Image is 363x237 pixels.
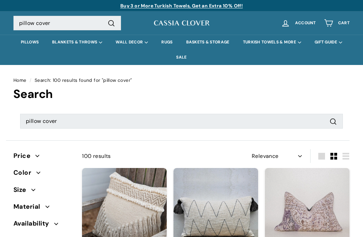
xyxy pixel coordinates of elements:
[308,35,349,50] summary: GIFT GUIDE
[13,88,350,101] h1: Search
[14,35,45,50] a: PILLOWS
[179,35,236,50] a: BASKETS & STORAGE
[109,35,155,50] summary: WALL DECOR
[13,217,71,234] button: Availability
[45,35,109,50] summary: BLANKETS & THROWS
[13,183,71,200] button: Size
[155,35,179,50] a: RUGS
[28,77,33,83] span: /
[82,152,216,161] div: 100 results
[13,185,31,195] span: Size
[295,21,316,25] span: Account
[169,50,193,65] a: SALE
[20,114,343,129] input: Search
[13,166,71,183] button: Color
[13,168,36,178] span: Color
[277,13,320,33] a: Account
[13,149,71,166] button: Price
[13,77,27,83] a: Home
[13,218,54,229] span: Availability
[236,35,308,50] summary: TURKISH TOWELS & MORE
[338,21,350,25] span: Cart
[13,202,45,212] span: Material
[13,200,71,217] button: Material
[13,151,35,161] span: Price
[320,13,354,33] a: Cart
[35,77,132,83] span: Search: 100 results found for "pillow cover"
[13,77,350,84] nav: breadcrumbs
[120,3,243,9] a: Buy 3 or More Turkish Towels, Get an Extra 10% Off!
[13,16,121,31] input: Search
